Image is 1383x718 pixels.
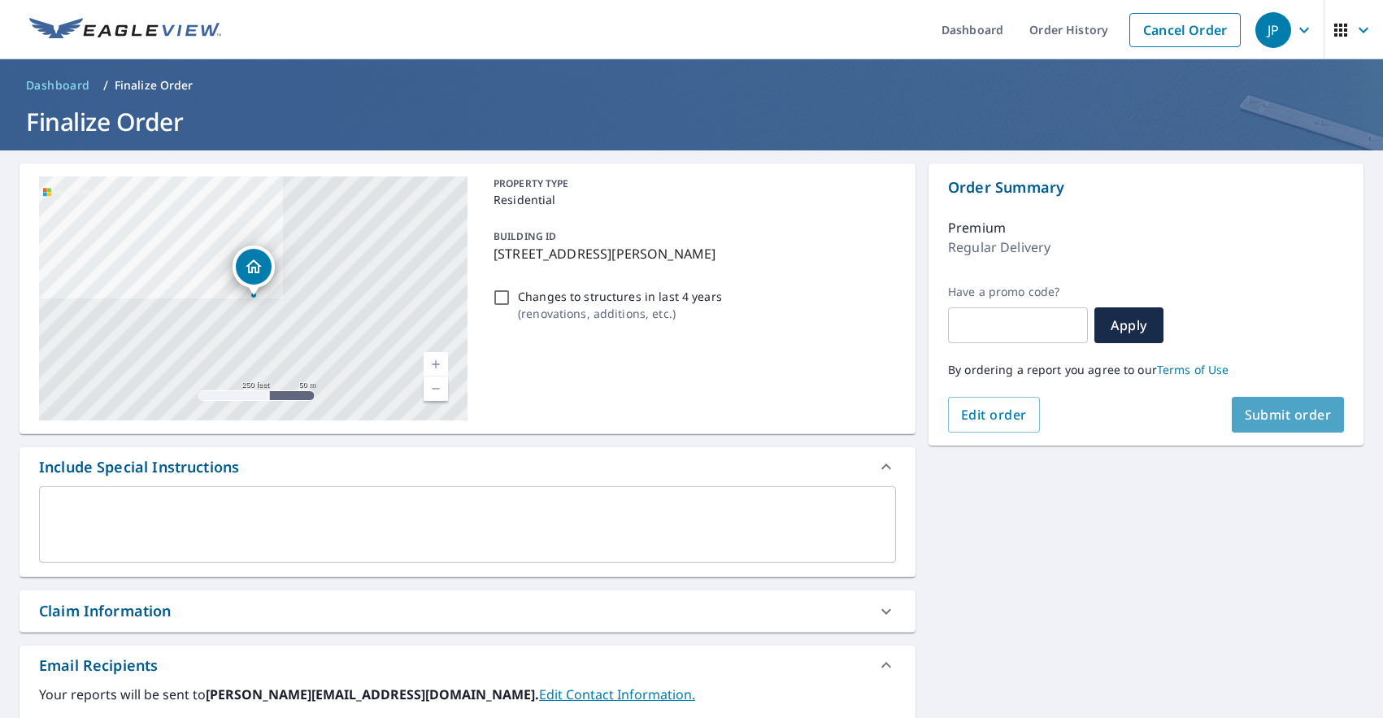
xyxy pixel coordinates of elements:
li: / [103,76,108,95]
span: Apply [1107,316,1150,334]
div: Claim Information [39,600,172,622]
p: By ordering a report you agree to our [948,363,1344,377]
a: Dashboard [20,72,97,98]
img: EV Logo [29,18,221,42]
div: Include Special Instructions [20,447,915,486]
p: Residential [494,191,889,208]
p: Premium [948,218,1006,237]
button: Apply [1094,307,1163,343]
a: Cancel Order [1129,13,1241,47]
p: [STREET_ADDRESS][PERSON_NAME] [494,244,889,263]
button: Submit order [1232,397,1345,433]
div: Email Recipients [39,655,158,677]
div: JP [1255,12,1291,48]
div: Include Special Instructions [39,456,239,478]
div: Claim Information [20,590,915,632]
p: Changes to structures in last 4 years [518,288,722,305]
a: Current Level 17, Zoom In [424,352,448,376]
span: Submit order [1245,406,1332,424]
h1: Finalize Order [20,105,1363,138]
p: Finalize Order [115,77,194,94]
div: Dropped pin, building 1, Residential property, 85 Yeaton St Waterbury, CT 06708 [233,246,275,296]
a: EditContactInfo [539,685,695,703]
p: Regular Delivery [948,237,1050,257]
p: ( renovations, additions, etc. ) [518,305,722,322]
p: PROPERTY TYPE [494,176,889,191]
span: Dashboard [26,77,90,94]
label: Your reports will be sent to [39,685,896,704]
a: Current Level 17, Zoom Out [424,376,448,401]
nav: breadcrumb [20,72,1363,98]
button: Edit order [948,397,1040,433]
div: Email Recipients [20,646,915,685]
span: Edit order [961,406,1027,424]
p: BUILDING ID [494,229,556,243]
a: Terms of Use [1157,362,1229,377]
p: Order Summary [948,176,1344,198]
b: [PERSON_NAME][EMAIL_ADDRESS][DOMAIN_NAME]. [206,685,539,703]
label: Have a promo code? [948,285,1088,299]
